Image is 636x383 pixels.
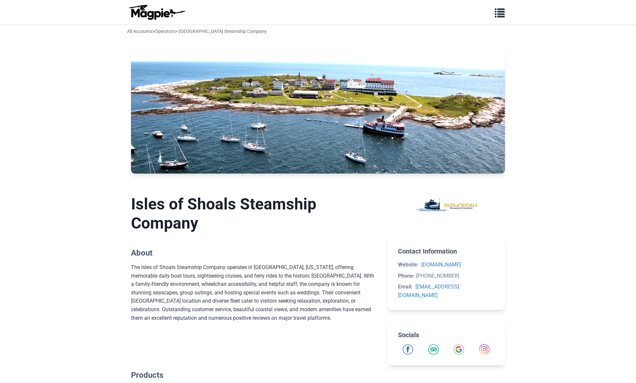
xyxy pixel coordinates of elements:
[398,284,459,298] a: [EMAIL_ADDRESS][DOMAIN_NAME]
[131,195,377,233] h1: Isles of Shoals Steamship Company
[414,195,478,216] img: Isles of Shoals Steamship Company logo
[398,273,415,279] strong: Phone:
[155,29,175,34] a: Operators
[454,344,464,355] img: Google icon
[398,261,419,268] strong: Website:
[127,29,152,34] a: All Accounts
[131,263,377,339] div: The Isles of Shoals Steamship Company operates in [GEOGRAPHIC_DATA], [US_STATE], offering memorab...
[398,247,494,255] h2: Contact Information
[131,248,377,258] h2: About
[131,49,505,174] img: Isles of Shoals Steamship Company banner
[398,284,413,290] strong: Email:
[127,28,267,35] div: > > [GEOGRAPHIC_DATA] Steamship Company
[403,344,413,355] a: Facebook
[398,272,494,280] li: [PHONE_NUMBER]
[428,344,439,355] a: Tripadvisor
[131,370,377,380] h2: Products
[454,344,464,355] a: Google
[479,344,490,355] img: Instagram icon
[428,344,439,355] img: Tripadvisor icon
[403,344,413,355] img: Facebook icon
[398,331,494,339] h2: Socials
[127,4,186,20] img: logo-ab69f6fb50320c5b225c76a69d11143b.png
[479,344,490,355] a: Instagram
[421,261,461,268] a: [DOMAIN_NAME]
